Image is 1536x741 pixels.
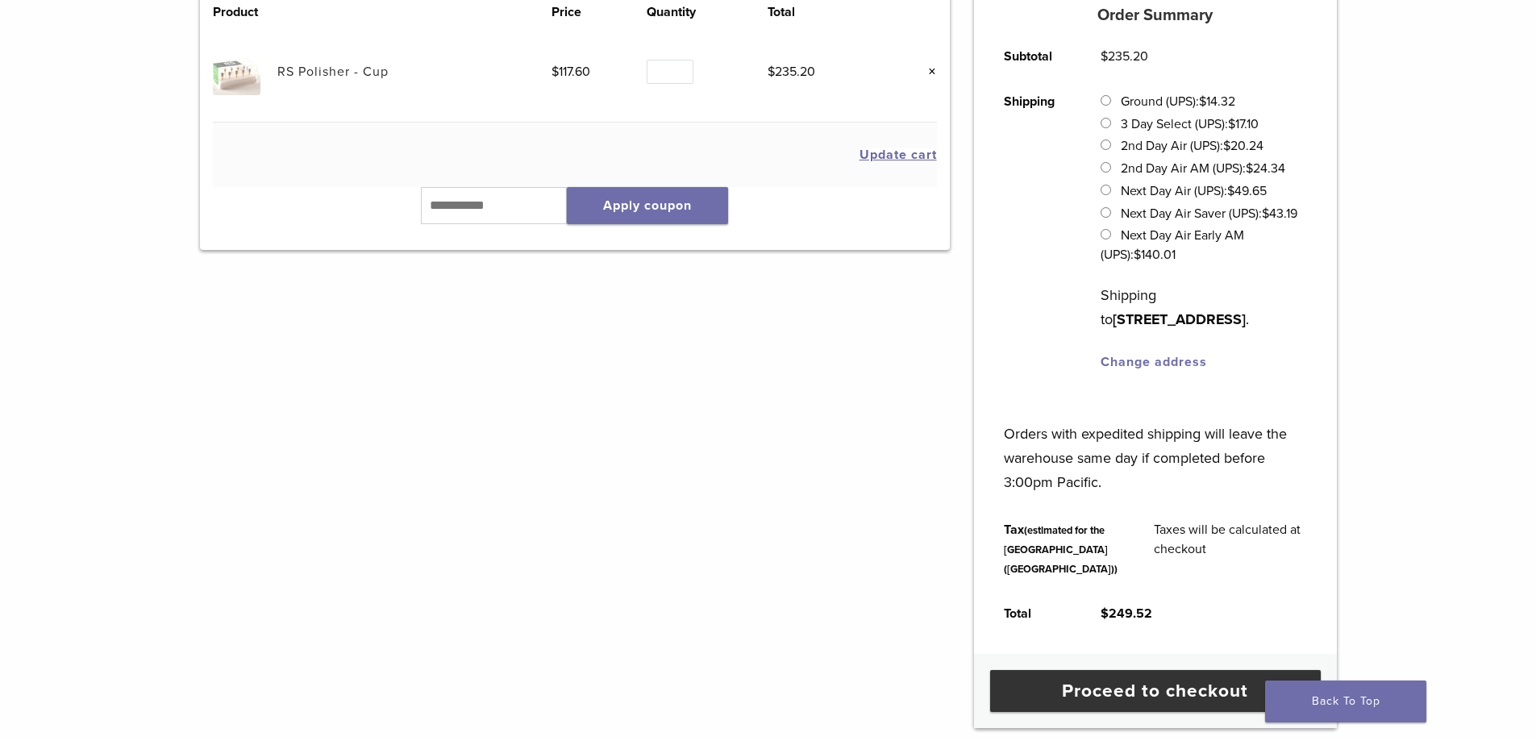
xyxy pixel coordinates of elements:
[1136,507,1325,591] td: Taxes will be calculated at checkout
[986,79,1083,385] th: Shipping
[1228,116,1235,132] span: $
[1004,524,1118,576] small: (estimated for the [GEOGRAPHIC_DATA] ([GEOGRAPHIC_DATA]))
[1246,160,1285,177] bdi: 24.34
[1101,227,1243,263] label: Next Day Air Early AM (UPS):
[1101,354,1207,370] a: Change address
[552,64,559,80] span: $
[1134,247,1141,263] span: $
[1262,206,1269,222] span: $
[1101,283,1306,331] p: Shipping to .
[990,670,1321,712] a: Proceed to checkout
[1134,247,1176,263] bdi: 140.01
[567,187,728,224] button: Apply coupon
[916,61,937,82] a: Remove this item
[768,64,815,80] bdi: 235.20
[768,64,775,80] span: $
[1101,48,1108,65] span: $
[1004,398,1306,494] p: Orders with expedited shipping will leave the warehouse same day if completed before 3:00pm Pacific.
[277,64,389,80] a: RS Polisher - Cup
[1227,183,1234,199] span: $
[1199,94,1206,110] span: $
[213,2,277,22] th: Product
[1227,183,1267,199] bdi: 49.65
[647,2,768,22] th: Quantity
[1223,138,1263,154] bdi: 20.24
[986,591,1083,636] th: Total
[552,2,647,22] th: Price
[552,64,590,80] bdi: 117.60
[1223,138,1230,154] span: $
[1265,681,1426,722] a: Back To Top
[860,148,937,161] button: Update cart
[974,6,1337,25] h5: Order Summary
[213,48,260,95] img: RS Polisher - Cup
[1101,48,1148,65] bdi: 235.20
[1101,606,1152,622] bdi: 249.52
[1121,116,1259,132] label: 3 Day Select (UPS):
[1246,160,1253,177] span: $
[1121,138,1263,154] label: 2nd Day Air (UPS):
[1121,94,1235,110] label: Ground (UPS):
[1121,183,1267,199] label: Next Day Air (UPS):
[986,507,1136,591] th: Tax
[986,34,1083,79] th: Subtotal
[1121,160,1285,177] label: 2nd Day Air AM (UPS):
[1101,606,1109,622] span: $
[1199,94,1235,110] bdi: 14.32
[1262,206,1297,222] bdi: 43.19
[1113,310,1246,328] strong: [STREET_ADDRESS]
[768,2,885,22] th: Total
[1228,116,1259,132] bdi: 17.10
[1121,206,1297,222] label: Next Day Air Saver (UPS):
